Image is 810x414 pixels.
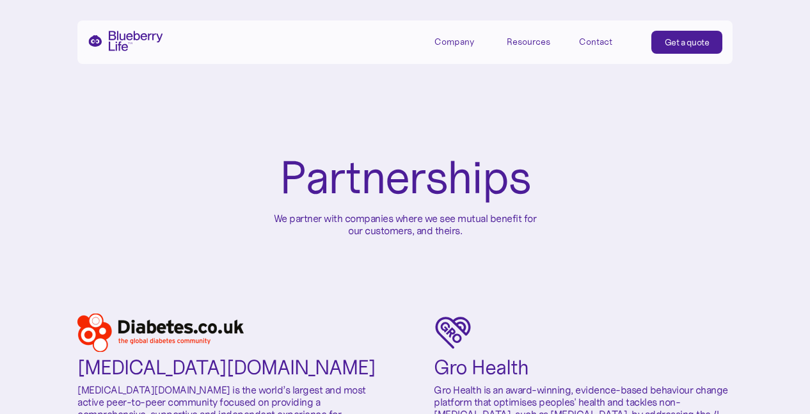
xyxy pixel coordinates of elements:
h2: Gro Health [434,357,528,379]
a: Get a quote [651,31,723,54]
a: Contact [579,31,637,52]
div: Resources [507,31,564,52]
div: Get a quote [665,36,710,49]
a: home [88,31,163,51]
h2: [MEDICAL_DATA][DOMAIN_NAME] [77,357,376,379]
h1: Partnerships [280,154,531,202]
div: Company [434,31,492,52]
div: Resources [507,36,550,47]
div: Contact [579,36,612,47]
p: We partner with companies where we see mutual benefit for our customers, and theirs. [271,212,539,237]
div: Company [434,36,474,47]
